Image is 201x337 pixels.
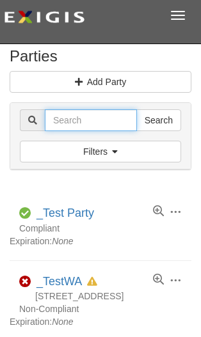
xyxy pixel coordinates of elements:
[10,302,191,315] div: Non-Compliant
[52,317,73,327] i: None
[10,315,191,328] div: Expiration:
[10,48,191,65] h1: Parties
[10,290,191,302] div: [STREET_ADDRESS]
[19,278,31,286] i: Non-Compliant
[19,209,31,218] i: Compliant
[20,141,181,162] a: Filters
[10,71,191,93] a: Add Party
[36,207,94,219] a: _Test Party
[153,274,164,286] a: View results summary
[153,205,164,218] a: View results summary
[36,275,82,288] a: _TestWA
[31,205,94,222] div: _Test Party
[52,236,73,246] i: None
[10,222,191,235] div: Compliant
[31,274,97,290] div: _TestWA
[45,109,137,131] input: Search
[10,235,191,247] div: Expiration:
[136,109,181,131] input: Search
[87,278,97,286] i: In Default since 05/29/2025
